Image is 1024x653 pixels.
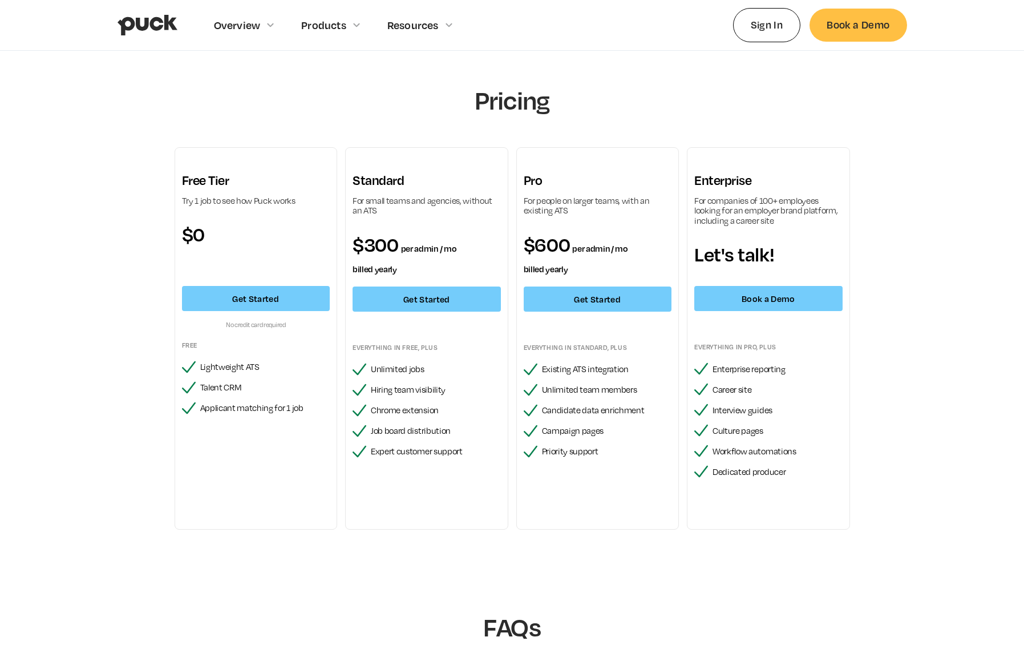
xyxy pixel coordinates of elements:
div: $600 [524,234,672,275]
div: For small teams and agencies, without an ATS [353,196,501,216]
div: Free [182,341,330,350]
div: Culture pages [713,426,843,436]
div: Everything in standard, plus [524,343,672,352]
h1: Pricing [327,85,698,115]
span: per admin / mo billed yearly [524,243,628,274]
div: Try 1 job to see how Puck works [182,196,330,206]
div: Applicant matching for 1 job [200,403,330,413]
div: Workflow automations [713,446,843,457]
div: Expert customer support [371,446,501,457]
h3: Free Tier [182,172,330,189]
div: Overview [214,19,261,31]
h1: FAQs [327,612,698,642]
div: Talent CRM [200,382,330,393]
div: Enterprise reporting [713,364,843,374]
div: $0 [182,224,330,244]
a: Get Started [524,287,672,312]
h3: Standard [353,172,501,189]
div: Career site [713,385,843,395]
div: Chrome extension [371,405,501,416]
div: Job board distribution [371,426,501,436]
div: Existing ATS integration [542,364,672,374]
div: $300 [353,234,501,275]
span: per admin / mo billed yearly [353,243,456,274]
div: Let's talk! [694,244,843,264]
div: Candidate data enrichment [542,405,672,416]
div: Dedicated producer [713,467,843,477]
div: Resources [387,19,439,31]
div: Hiring team visibility [371,385,501,395]
div: Unlimited team members [542,385,672,395]
div: Everything in FREE, plus [353,343,501,352]
div: Unlimited jobs [371,364,501,374]
div: For companies of 100+ employees looking for an employer brand platform, including a career site [694,196,843,226]
a: Book a Demo [810,9,906,41]
div: Lightweight ATS [200,362,330,372]
h3: Enterprise [694,172,843,189]
div: For people on larger teams, with an existing ATS [524,196,672,216]
div: Products [301,19,346,31]
div: Interview guides [713,405,843,416]
div: Campaign pages [542,426,672,436]
div: Priority support [542,446,672,457]
h3: Pro [524,172,672,189]
a: Get Started [182,286,330,311]
div: Everything in pro, plus [694,342,843,352]
div: No credit card required [182,320,330,329]
a: Get Started [353,287,501,312]
a: Sign In [733,8,801,42]
a: Book a Demo [694,286,843,311]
